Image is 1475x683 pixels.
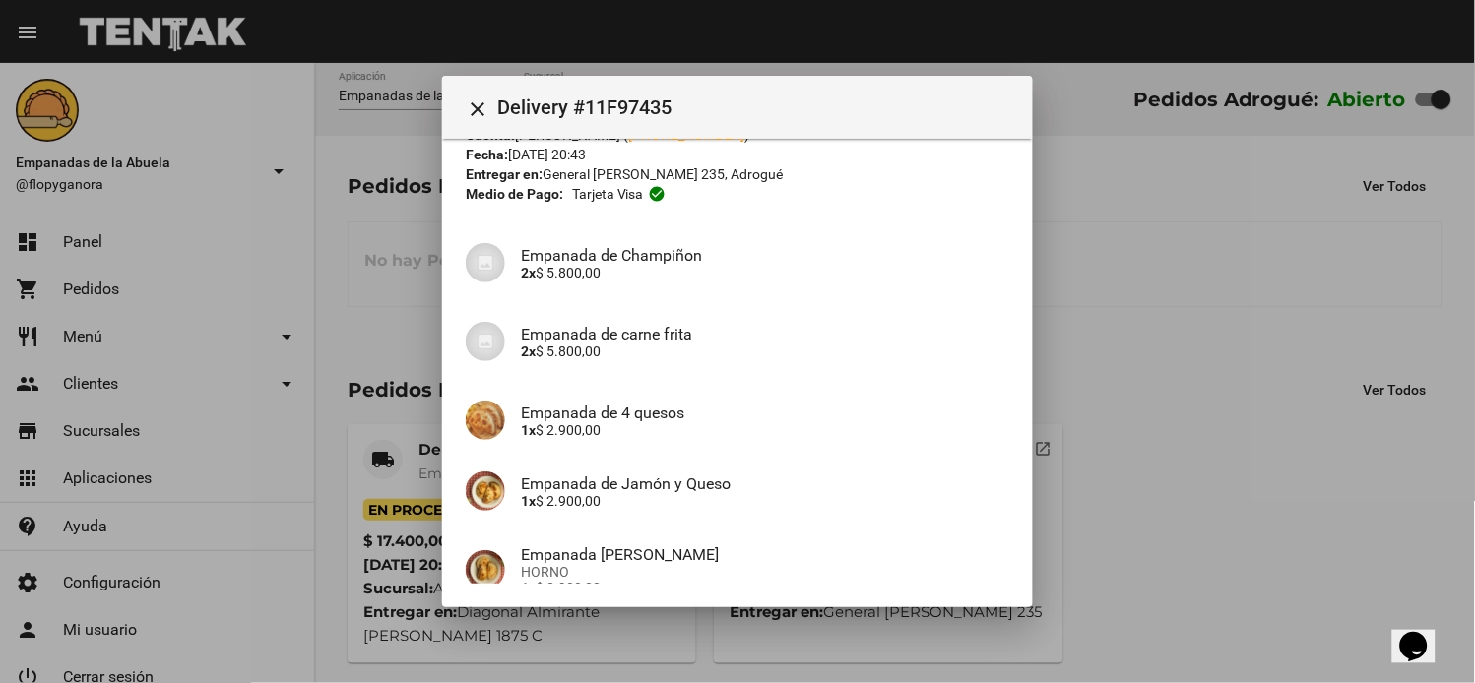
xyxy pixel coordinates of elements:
p: $ 5.800,00 [521,265,1009,280]
div: General [PERSON_NAME] 235, Adrogué [466,164,1009,184]
strong: Entregar en: [466,166,543,182]
img: 07c47add-75b0-4ce5-9aba-194f44787723.jpg [466,243,505,282]
h4: Empanada de 4 quesos [521,404,1009,422]
strong: Fecha: [466,147,508,162]
img: 72c15bfb-ac41-4ae4-a4f2-82349035ab42.jpg [466,471,505,511]
p: $ 5.800,00 [521,343,1009,359]
iframe: chat widget [1392,604,1455,663]
h4: Empanada [PERSON_NAME] [521,545,1009,564]
span: HORNO [521,564,1009,580]
b: 1x [521,422,536,438]
button: Cerrar [458,88,497,127]
b: 2x [521,343,536,359]
p: $ 2.900,00 [521,422,1009,438]
p: $ 2.900,00 [521,493,1009,509]
mat-icon: Cerrar [466,97,489,121]
p: $ 2.900,00 [521,580,1009,595]
strong: Medio de Pago: [466,184,563,204]
h4: Empanada de Champiñon [521,246,1009,265]
img: 07c47add-75b0-4ce5-9aba-194f44787723.jpg [466,322,505,361]
b: 1x [521,493,536,509]
span: Tarjeta visa [572,184,644,204]
h4: Empanada de carne frita [521,325,1009,343]
h4: Empanada de Jamón y Queso [521,474,1009,493]
div: [DATE] 20:43 [466,145,1009,164]
img: f753fea7-0f09-41b3-9a9e-ddb84fc3b359.jpg [466,550,505,590]
span: Delivery #11F97435 [497,92,1017,123]
mat-icon: check_circle [649,185,667,203]
b: 1x [521,580,536,595]
b: 2x [521,265,536,280]
img: 363ca94e-5ed4-4755-8df0-ca7d50f4a994.jpg [466,401,505,440]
